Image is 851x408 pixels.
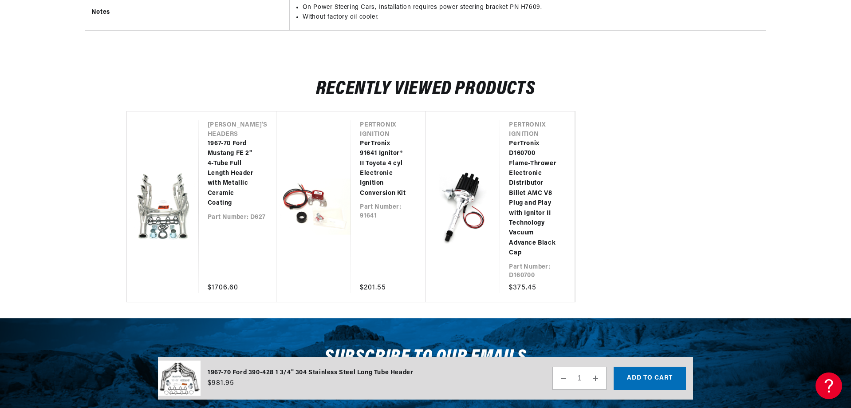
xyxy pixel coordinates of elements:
[360,139,408,198] a: PerTronix 91641 Ignitor® II Toyota 4 cyl Electronic Ignition Conversion Kit
[158,360,201,396] img: 1967-70 Ford 390-428 1 3/4" 304 Stainless Steel Long Tube Header
[104,81,747,98] h2: RECENTLY VIEWED PRODUCTS
[208,368,413,378] div: 1967-70 Ford 390-428 1 3/4" 304 Stainless Steel Long Tube Header
[303,3,760,12] li: On Power Steering Cars, Installation requires power steering bracket PN H7609.
[324,349,527,366] h3: Subscribe to our emails
[303,12,760,22] li: Without factory oil cooler.
[208,378,234,388] span: $981.95
[509,139,557,258] a: PerTronix D160700 Flame-Thrower Electronic Distributor Billet AMC V8 Plug and Play with Ignitor I...
[614,367,686,390] button: Add to cart
[208,139,259,209] a: 1967-70 Ford Mustang FE 2" 4-Tube Full Length Header with Metallic Ceramic Coating
[126,111,725,302] ul: Slider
